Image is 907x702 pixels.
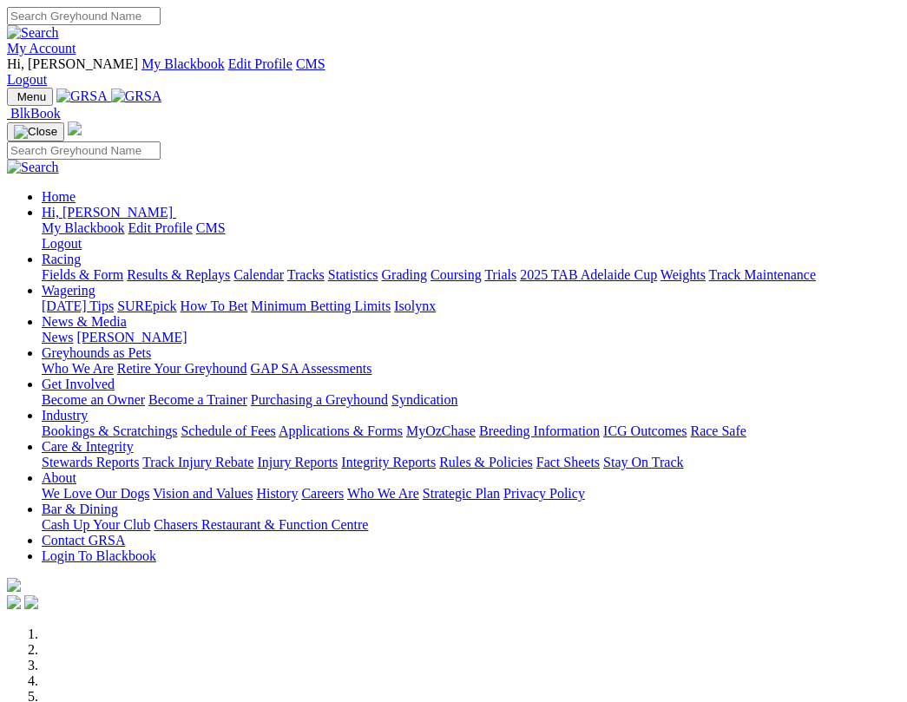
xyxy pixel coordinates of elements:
[56,89,108,104] img: GRSA
[10,106,61,121] span: BlkBook
[68,121,82,135] img: logo-grsa-white.png
[7,122,64,141] button: Toggle navigation
[7,72,47,87] a: Logout
[181,423,275,438] a: Schedule of Fees
[42,345,151,360] a: Greyhounds as Pets
[42,517,150,532] a: Cash Up Your Club
[287,267,325,282] a: Tracks
[111,89,162,104] img: GRSA
[690,423,746,438] a: Race Safe
[42,283,95,298] a: Wagering
[42,236,82,251] a: Logout
[148,392,247,407] a: Become a Trainer
[257,455,338,469] a: Injury Reports
[42,330,900,345] div: News & Media
[7,88,53,106] button: Toggle navigation
[7,7,161,25] input: Search
[42,517,900,533] div: Bar & Dining
[42,314,127,329] a: News & Media
[42,486,149,501] a: We Love Our Dogs
[42,548,156,563] a: Login To Blackbook
[394,299,436,313] a: Isolynx
[42,252,81,266] a: Racing
[17,90,46,103] span: Menu
[233,267,284,282] a: Calendar
[709,267,816,282] a: Track Maintenance
[42,361,900,377] div: Greyhounds as Pets
[251,392,388,407] a: Purchasing a Greyhound
[42,423,900,439] div: Industry
[42,502,118,516] a: Bar & Dining
[279,423,403,438] a: Applications & Forms
[42,267,123,282] a: Fields & Form
[42,220,900,252] div: Hi, [PERSON_NAME]
[251,299,391,313] a: Minimum Betting Limits
[42,220,125,235] a: My Blackbook
[7,595,21,609] img: facebook.svg
[42,205,176,220] a: Hi, [PERSON_NAME]
[117,299,176,313] a: SUREpick
[7,141,161,160] input: Search
[181,299,248,313] a: How To Bet
[7,578,21,592] img: logo-grsa-white.png
[42,486,900,502] div: About
[141,56,225,71] a: My Blackbook
[479,423,600,438] a: Breeding Information
[42,361,114,376] a: Who We Are
[196,220,226,235] a: CMS
[7,56,138,71] span: Hi, [PERSON_NAME]
[347,486,419,501] a: Who We Are
[423,486,500,501] a: Strategic Plan
[661,267,706,282] a: Weights
[251,361,372,376] a: GAP SA Assessments
[301,486,344,501] a: Careers
[382,267,427,282] a: Grading
[503,486,585,501] a: Privacy Policy
[142,455,253,469] a: Track Injury Rebate
[42,455,900,470] div: Care & Integrity
[42,392,145,407] a: Become an Owner
[603,423,687,438] a: ICG Outcomes
[14,125,57,139] img: Close
[42,392,900,408] div: Get Involved
[24,595,38,609] img: twitter.svg
[76,330,187,344] a: [PERSON_NAME]
[42,377,115,391] a: Get Involved
[228,56,292,71] a: Edit Profile
[7,56,900,88] div: My Account
[42,299,900,314] div: Wagering
[42,408,88,423] a: Industry
[42,533,125,548] a: Contact GRSA
[128,220,193,235] a: Edit Profile
[42,455,139,469] a: Stewards Reports
[439,455,533,469] a: Rules & Policies
[154,517,368,532] a: Chasers Restaurant & Function Centre
[406,423,476,438] a: MyOzChase
[256,486,298,501] a: History
[117,361,247,376] a: Retire Your Greyhound
[7,41,76,56] a: My Account
[7,25,59,41] img: Search
[42,205,173,220] span: Hi, [PERSON_NAME]
[328,267,378,282] a: Statistics
[484,267,516,282] a: Trials
[7,106,61,121] a: BlkBook
[430,267,482,282] a: Coursing
[127,267,230,282] a: Results & Replays
[42,470,76,485] a: About
[296,56,325,71] a: CMS
[536,455,600,469] a: Fact Sheets
[520,267,657,282] a: 2025 TAB Adelaide Cup
[153,486,253,501] a: Vision and Values
[341,455,436,469] a: Integrity Reports
[42,189,76,204] a: Home
[42,439,134,454] a: Care & Integrity
[391,392,457,407] a: Syndication
[42,267,900,283] div: Racing
[42,423,177,438] a: Bookings & Scratchings
[42,330,73,344] a: News
[7,160,59,175] img: Search
[42,299,114,313] a: [DATE] Tips
[603,455,683,469] a: Stay On Track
